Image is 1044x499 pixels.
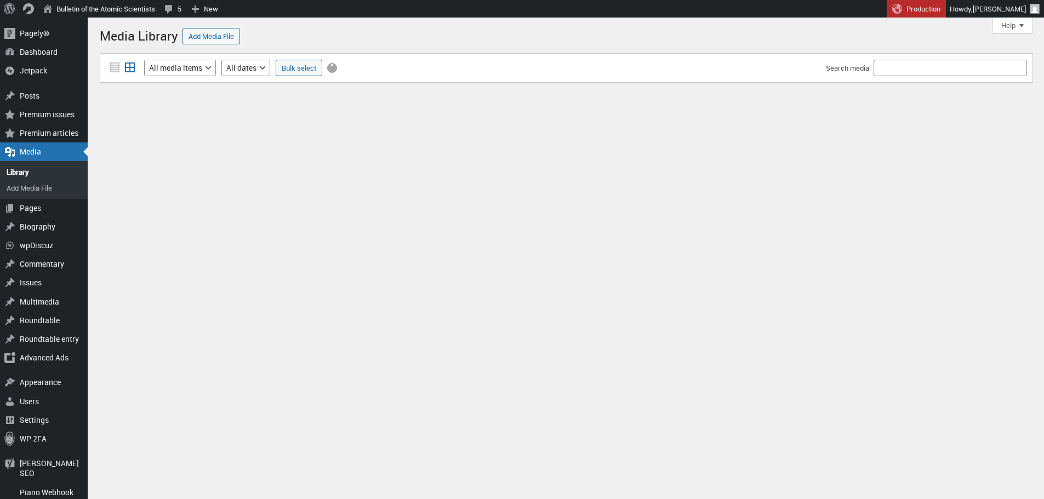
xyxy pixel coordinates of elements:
[182,28,240,44] a: Add Media File
[973,4,1026,14] span: [PERSON_NAME]
[826,63,869,73] label: Search media
[100,23,178,47] h1: Media Library
[122,60,138,76] a: Grid view
[276,60,322,76] button: Bulk select
[107,60,122,76] a: List view
[992,18,1033,34] button: Help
